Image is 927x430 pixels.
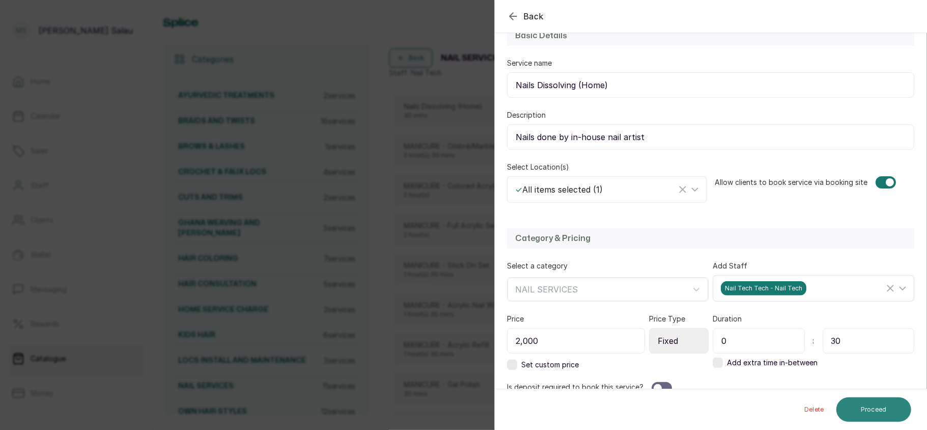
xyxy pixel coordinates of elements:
label: Allow clients to book service via booking site [715,177,867,187]
input: A brief description of this service [507,124,914,150]
label: Service name [507,58,552,68]
input: Enter price [507,328,645,354]
label: Select a category [507,261,568,271]
label: Duration [713,314,742,324]
label: Is deposit required to book this service? [507,382,643,394]
button: Proceed [836,397,911,422]
input: E.g Manicure [507,72,914,98]
span: Back [523,10,544,22]
input: Hour(s) [713,328,805,354]
label: Price [507,314,524,324]
h2: Category & Pricing [515,232,906,245]
button: Back [507,10,544,22]
button: Delete [796,397,832,422]
label: Price Type [649,314,685,324]
span: Nail Tech Tech - Nail Tech [721,281,806,295]
input: Minutes [823,328,915,354]
span: Add extra time in-between [727,358,818,368]
button: Clear Selected [677,183,689,196]
label: Add Staff [713,261,747,271]
button: Clear Selected [884,282,896,294]
span: Set custom price [521,360,579,370]
span: : [813,336,814,346]
h2: Basic Details [515,30,906,42]
label: Select Location(s) [507,162,569,172]
label: Description [507,110,546,120]
div: All items selected ( 1 ) [515,183,677,196]
span: ✓ [515,184,522,195]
